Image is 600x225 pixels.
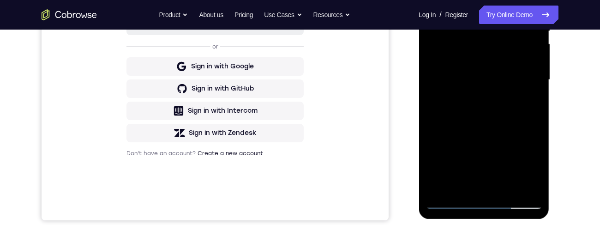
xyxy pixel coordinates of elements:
button: Sign in [85,106,262,124]
a: Log In [419,6,436,24]
button: Sign in with GitHub [85,169,262,187]
input: Enter your email [90,88,257,97]
a: Pricing [234,6,253,24]
div: Sign in with Intercom [146,195,216,205]
button: Resources [313,6,351,24]
a: Go to the home page [42,9,97,20]
span: / [439,9,441,20]
button: Sign in with Intercom [85,191,262,209]
button: Product [159,6,188,24]
button: Use Cases [264,6,302,24]
div: Sign in with Google [150,151,212,160]
p: or [169,132,179,140]
div: Sign in with GitHub [150,173,212,182]
button: Sign in with Google [85,146,262,165]
a: About us [199,6,223,24]
h1: Sign in to your account [85,63,262,76]
a: Register [445,6,468,24]
a: Try Online Demo [479,6,558,24]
